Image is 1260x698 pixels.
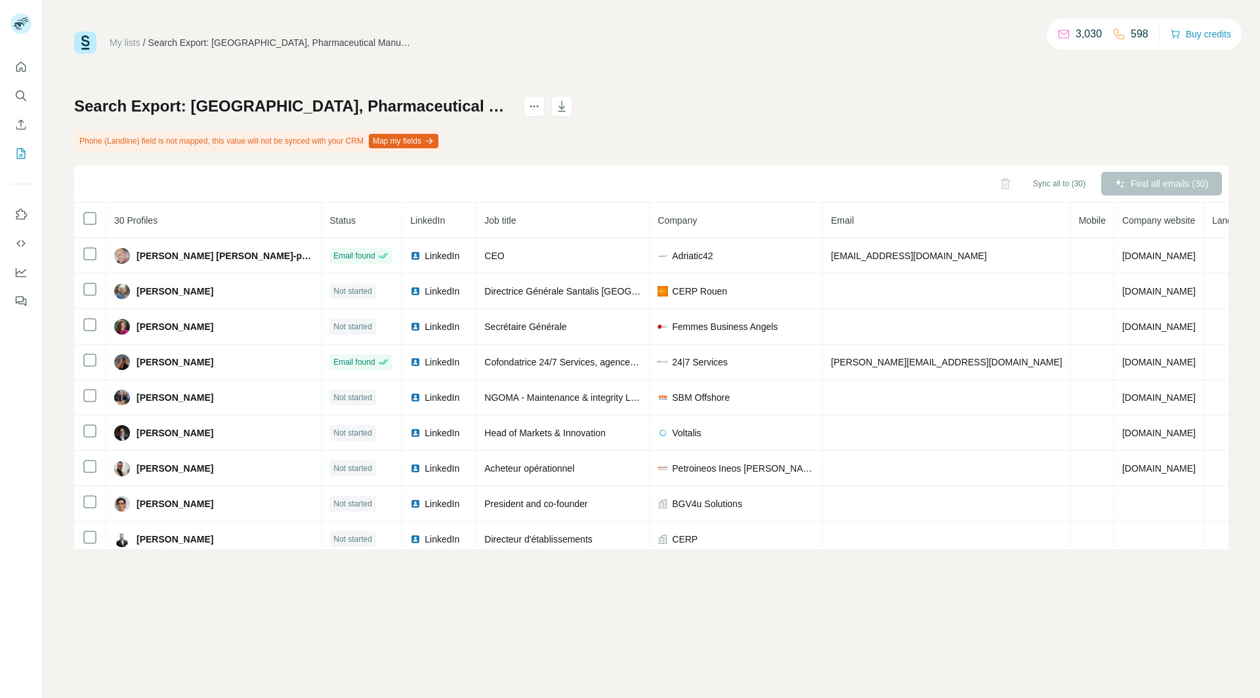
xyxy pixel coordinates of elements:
button: Dashboard [10,260,31,284]
img: company-logo [658,361,668,363]
img: LinkedIn logo [410,463,421,474]
img: Avatar [114,531,130,547]
span: LinkedIn [425,356,459,369]
span: Mobile [1079,215,1106,226]
span: LinkedIn [425,249,459,262]
img: company-logo [658,392,668,403]
span: [PERSON_NAME] [136,285,213,298]
p: 3,030 [1076,26,1102,42]
a: My lists [110,37,140,48]
span: SBM Offshore [672,391,730,404]
span: Secrétaire Générale [484,321,566,332]
span: Cofondatrice 24/7 Services, agence d'intérim spécialisée en pharmacie [484,357,773,367]
img: Avatar [114,354,130,370]
span: Email [831,215,854,226]
span: Company website [1122,215,1195,226]
span: Not started [333,462,372,474]
span: NGOMA - Maintenance & integrity Lead [484,392,646,403]
span: [DOMAIN_NAME] [1122,286,1196,297]
div: Search Export: [GEOGRAPHIC_DATA], Pharmaceutical Manufacturing, Oil and Gas, Defense and Space Ma... [148,36,411,49]
span: Company [658,215,697,226]
span: Not started [333,285,372,297]
span: [PERSON_NAME][EMAIL_ADDRESS][DOMAIN_NAME] [831,357,1062,367]
span: [PERSON_NAME] [136,426,213,440]
span: [DOMAIN_NAME] [1122,463,1196,474]
span: Not started [333,321,372,333]
img: Avatar [114,319,130,335]
img: Avatar [114,461,130,476]
span: Job title [484,215,516,226]
button: Quick start [10,55,31,79]
span: Petroineos Ineos [PERSON_NAME] [672,462,814,475]
button: My lists [10,142,31,165]
span: Status [329,215,356,226]
img: LinkedIn logo [410,499,421,509]
img: Avatar [114,425,130,441]
button: Feedback [10,289,31,313]
span: [PERSON_NAME] [PERSON_NAME]-peillard [136,249,313,262]
span: Voltalis [672,426,701,440]
span: Directrice Générale Santalis [GEOGRAPHIC_DATA] - Responsable Santalis [GEOGRAPHIC_DATA] & Merchan... [484,286,963,297]
span: LinkedIn [425,533,459,546]
button: Buy credits [1170,25,1231,43]
span: [DOMAIN_NAME] [1122,428,1196,438]
span: Email found [333,250,375,262]
span: [PERSON_NAME] [136,462,213,475]
img: LinkedIn logo [410,251,421,261]
span: [PERSON_NAME] [136,497,213,510]
span: BGV4u Solutions [672,497,742,510]
img: company-logo [658,321,668,332]
button: Use Surfe on LinkedIn [10,203,31,226]
span: Acheteur opérationnel [484,463,574,474]
button: Map my fields [369,134,438,148]
span: LinkedIn [425,285,459,298]
span: Sync all to (30) [1033,178,1085,190]
span: President and co-founder [484,499,587,509]
img: Surfe Logo [74,31,96,54]
span: Directeur d'établissements [484,534,593,544]
img: LinkedIn logo [410,321,421,332]
span: CEO [484,251,504,261]
span: LinkedIn [410,215,445,226]
span: [DOMAIN_NAME] [1122,251,1196,261]
button: Search [10,84,31,108]
span: LinkedIn [425,497,459,510]
span: LinkedIn [425,391,459,404]
img: company-logo [658,428,668,438]
img: company-logo [658,251,668,261]
img: Avatar [114,390,130,405]
img: LinkedIn logo [410,534,421,544]
img: Avatar [114,248,130,264]
span: 30 Profiles [114,215,157,226]
span: CERP Rouen [672,285,727,298]
span: LinkedIn [425,462,459,475]
span: 24|7 Services [672,356,728,369]
li: / [143,36,146,49]
span: Email found [333,356,375,368]
span: [PERSON_NAME] [136,356,213,369]
span: Not started [333,427,372,439]
img: Avatar [114,496,130,512]
span: LinkedIn [425,320,459,333]
h1: Search Export: [GEOGRAPHIC_DATA], Pharmaceutical Manufacturing, Oil and Gas, Defense and Space Ma... [74,96,512,117]
span: CERP [672,533,698,546]
span: Not started [333,498,372,510]
img: LinkedIn logo [410,357,421,367]
img: Avatar [114,283,130,299]
span: Not started [333,392,372,403]
button: Use Surfe API [10,232,31,255]
span: Femmes Business Angels [672,320,778,333]
img: company-logo [658,286,668,297]
span: [DOMAIN_NAME] [1122,392,1196,403]
span: [PERSON_NAME] [136,391,213,404]
span: Adriatic42 [672,249,713,262]
span: [DOMAIN_NAME] [1122,357,1196,367]
span: [EMAIL_ADDRESS][DOMAIN_NAME] [831,251,986,261]
img: LinkedIn logo [410,392,421,403]
div: Phone (Landline) field is not mapped, this value will not be synced with your CRM [74,130,441,152]
p: 598 [1131,26,1148,42]
span: Not started [333,533,372,545]
img: company-logo [658,463,668,474]
span: [PERSON_NAME] [136,533,213,546]
span: [PERSON_NAME] [136,320,213,333]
